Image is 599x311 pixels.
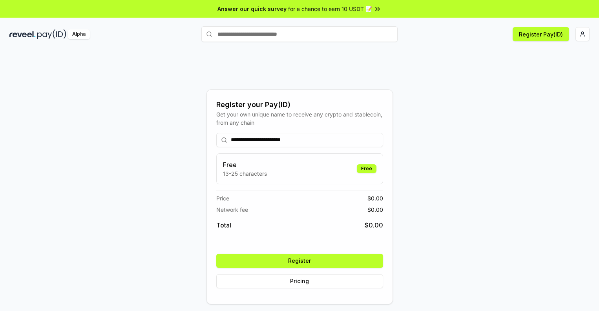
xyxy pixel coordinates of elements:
[216,220,231,230] span: Total
[68,29,90,39] div: Alpha
[216,274,383,288] button: Pricing
[357,164,376,173] div: Free
[217,5,287,13] span: Answer our quick survey
[223,169,267,178] p: 13-25 characters
[513,27,569,41] button: Register Pay(ID)
[9,29,36,39] img: reveel_dark
[216,194,229,202] span: Price
[365,220,383,230] span: $ 0.00
[216,206,248,214] span: Network fee
[37,29,66,39] img: pay_id
[367,206,383,214] span: $ 0.00
[216,254,383,268] button: Register
[367,194,383,202] span: $ 0.00
[223,160,267,169] h3: Free
[288,5,372,13] span: for a chance to earn 10 USDT 📝
[216,99,383,110] div: Register your Pay(ID)
[216,110,383,127] div: Get your own unique name to receive any crypto and stablecoin, from any chain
